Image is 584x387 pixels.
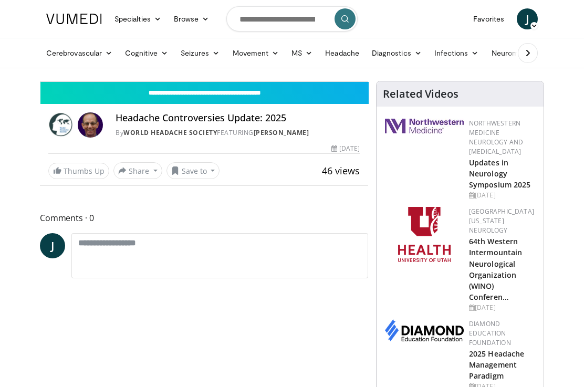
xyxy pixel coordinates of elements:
a: J [517,8,538,29]
img: 2a462fb6-9365-492a-ac79-3166a6f924d8.png.150x105_q85_autocrop_double_scale_upscale_version-0.2.jpg [385,119,464,133]
button: Save to [166,162,220,179]
a: Browse [168,8,216,29]
a: Diagnostics [366,43,428,64]
img: Avatar [78,112,103,138]
div: [DATE] [469,303,535,312]
a: Diamond Education Foundation [469,319,511,347]
a: World Headache Society [123,128,217,137]
img: VuMedi Logo [46,14,102,24]
a: Northwestern Medicine Neurology and [MEDICAL_DATA] [469,119,523,156]
a: Movement [226,43,286,64]
a: MS [285,43,319,64]
h4: Headache Controversies Update: 2025 [116,112,360,124]
a: Updates in Neurology Symposium 2025 [469,158,530,190]
a: 64th Western Intermountain Neurological Organization (WINO) Conferen… [469,236,522,302]
a: Thumbs Up [48,163,109,179]
a: J [40,233,65,258]
a: [GEOGRAPHIC_DATA][US_STATE] Neurology [469,207,534,235]
a: Favorites [467,8,510,29]
a: [PERSON_NAME] [254,128,309,137]
div: [DATE] [469,191,535,200]
div: By FEATURING [116,128,360,138]
button: Share [113,162,162,179]
img: f6362829-b0a3-407d-a044-59546adfd345.png.150x105_q85_autocrop_double_scale_upscale_version-0.2.png [398,207,451,262]
a: Infections [428,43,485,64]
a: Neuromuscular [485,43,560,64]
a: Specialties [108,8,168,29]
span: Comments 0 [40,211,368,225]
input: Search topics, interventions [226,6,358,32]
a: Cognitive [119,43,174,64]
a: Cerebrovascular [40,43,119,64]
span: 46 views [322,164,360,177]
a: Headache [319,43,366,64]
img: d0406666-9e5f-4b94-941b-f1257ac5ccaf.png.150x105_q85_autocrop_double_scale_upscale_version-0.2.png [385,319,464,341]
img: World Headache Society [48,112,74,138]
div: [DATE] [331,144,360,153]
a: Seizures [174,43,226,64]
h4: Related Videos [383,88,458,100]
a: 2025 Headache Management Paradigm [469,349,524,381]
